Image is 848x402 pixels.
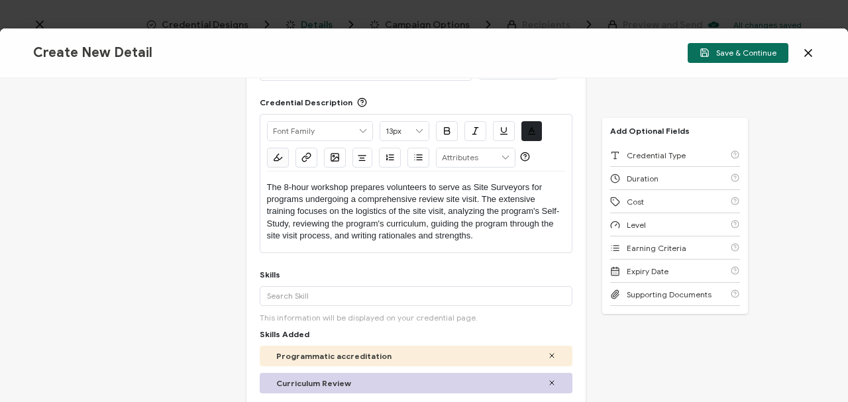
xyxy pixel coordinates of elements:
p: The 8-hour workshop prepares volunteers to serve as Site Surveyors for programs undergoing a comp... [267,181,565,242]
div: Skills [260,270,280,279]
p: Add Optional Fields [602,126,698,136]
span: Earning Criteria [627,243,686,253]
div: Credential Description [260,97,367,107]
span: Duration [627,174,659,183]
span: Supporting Documents [627,289,712,299]
input: Font Family [268,122,372,140]
span: Skills Added [260,329,309,339]
input: Font Size [380,122,429,140]
iframe: Chat Widget [782,338,848,402]
span: Level [627,220,646,230]
span: Expiry Date [627,266,668,276]
span: Programmatic accreditation [276,351,392,361]
span: This information will be displayed on your credential page. [260,313,478,323]
span: Credential Type [627,150,686,160]
input: Search Skill [260,286,572,306]
button: Save & Continue [688,43,788,63]
span: Curriculum Review [276,378,351,388]
input: Attributes [437,148,515,167]
span: Create New Detail [33,44,152,61]
span: Cost [627,197,644,207]
span: Save & Continue [700,48,776,58]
